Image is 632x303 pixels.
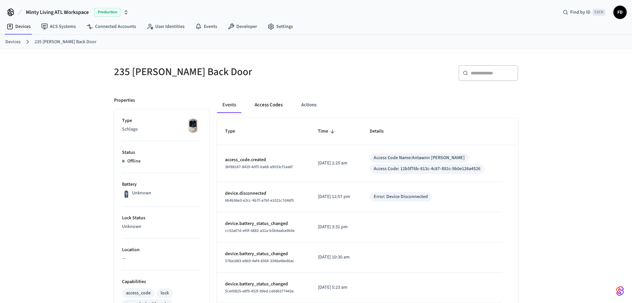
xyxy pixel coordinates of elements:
a: Devices [5,39,21,46]
button: Actions [296,97,322,113]
p: Unknown [122,223,201,230]
p: [DATE] 3:31 pm [318,224,354,231]
span: Minty Living ATL Workspace [26,8,89,16]
button: FD [613,6,627,19]
p: Status [122,149,201,156]
a: ACS Systems [36,21,81,33]
p: [DATE] 10:30 am [318,254,354,261]
span: 578a1883-e8b9-4af4-8564-3348a48ed6ac [225,258,294,264]
span: FD [614,6,626,18]
p: Capabilities [122,278,201,285]
span: Ctrl K [592,9,605,16]
p: device.battery_status_changed [225,220,302,227]
p: Schlage [122,126,201,133]
div: ant example [217,97,518,113]
span: Time [318,126,337,137]
div: access_code [126,290,151,297]
a: 235 [PERSON_NAME] Back Door [35,39,96,46]
div: Access Code Name: Antawnn [PERSON_NAME] [374,154,465,161]
a: Connected Accounts [81,21,141,33]
p: device.disconnected [225,190,302,197]
span: Production [94,8,121,17]
div: Error: Device Disconnected [374,193,428,200]
span: Find by ID [570,9,590,16]
a: Developer [222,21,262,33]
div: Find by IDCtrl K [558,6,611,18]
a: User Identities [141,21,190,33]
span: cc92a07d-ef0f-4882-a31a-b5b4aaba9b0e [225,228,295,234]
p: [DATE] 12:57 pm [318,193,354,200]
p: Properties [114,97,135,104]
span: 5ce00825-e8f9-452f-99ed-ceb86377443a [225,288,294,294]
p: — [122,255,201,262]
div: lock [161,290,169,297]
p: [DATE] 2:25 am [318,160,354,167]
a: Events [190,21,222,33]
a: Settings [262,21,298,33]
span: 3bf88167-8429-4df5-ba68-a9033cf1aa6f [225,164,293,170]
p: [DATE] 5:23 am [318,284,354,291]
a: Devices [1,21,36,33]
p: Offline [127,158,141,165]
span: Details [370,126,392,137]
span: 6b4b96e3-e2cc-4b7f-a7bf-e1021c7d46f5 [225,198,294,203]
h5: 235 [PERSON_NAME] Back Door [114,65,312,79]
p: access_code.created [225,156,302,163]
p: device.battery_status_changed [225,281,302,288]
div: Access Code: 12b5f76b-813c-4c87-892c-9b0e126a4526 [374,165,480,172]
img: SeamLogoGradient.69752ec5.svg [616,286,624,296]
span: Type [225,126,244,137]
p: Lock Status [122,215,201,222]
p: Type [122,117,201,124]
p: Location [122,247,201,253]
p: Unknown [132,190,151,197]
p: Battery [122,181,201,188]
button: Access Codes [249,97,288,113]
button: Events [217,97,241,113]
p: device.battery_status_changed [225,251,302,257]
img: Schlage Sense Smart Deadbolt with Camelot Trim, Front [185,117,201,134]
